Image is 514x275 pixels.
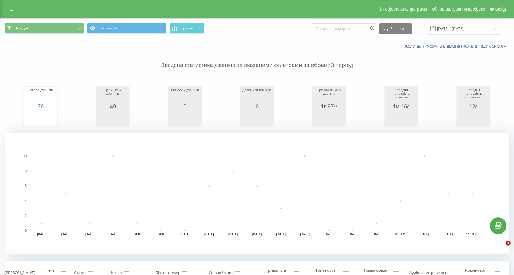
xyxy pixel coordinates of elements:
[5,133,509,254] svg: A chart.
[395,233,406,236] text: 16.09.25
[109,233,119,236] text: [DATE]
[25,88,56,103] div: Всього дзвінків
[25,109,56,128] svg: A chart.
[156,233,166,236] text: [DATE]
[98,109,128,128] svg: A chart.
[405,43,509,49] a: Коли дані можуть відрізнятися вiд інших систем
[37,233,47,236] text: [DATE]
[204,233,214,236] text: [DATE]
[372,233,381,236] text: [DATE]
[228,233,238,236] text: [DATE]
[133,233,143,236] text: [DATE]
[386,88,416,103] div: Середня тривалість розмови
[506,241,511,246] span: 1
[98,88,128,103] div: Прийнятих дзвінків
[25,103,56,109] div: 76
[5,49,509,69] p: Зведена статистика дзвінків за вказаними фільтрами за обраний період
[438,7,485,12] span: Налаштування профілю
[170,23,204,34] button: Графік
[420,233,429,236] text: [DATE]
[15,26,28,31] span: Вихідні
[495,7,506,12] span: Вихід
[312,23,376,34] input: Пошук за номером
[443,233,453,236] text: [DATE]
[314,88,344,103] div: Тривалість усіх дзвінків
[348,233,358,236] text: [DATE]
[180,233,190,236] text: [DATE]
[379,23,412,34] button: Експорт
[242,103,272,109] div: 0
[25,229,27,232] text: 0
[25,169,27,173] text: 8
[25,199,27,203] text: 4
[252,233,262,236] text: [DATE]
[5,23,84,34] button: Вихідні
[85,233,95,236] text: [DATE]
[493,241,508,255] iframe: Intercom live chat
[386,103,416,109] div: 1м 16с
[25,184,27,188] text: 6
[242,109,272,128] svg: A chart.
[23,154,27,158] text: 10
[242,88,272,103] div: Дзвонили вперше
[458,103,489,109] div: 12с
[87,23,166,34] button: Основний
[458,88,489,103] div: Середня тривалість очікування
[458,109,489,128] svg: A chart.
[466,233,478,236] text: 19.09.25
[181,26,193,30] span: Графік
[276,233,286,236] text: [DATE]
[314,109,344,128] svg: A chart.
[300,233,310,236] text: [DATE]
[170,109,200,128] svg: A chart.
[170,103,200,109] div: 0
[170,88,200,103] div: Цільових дзвінків
[25,214,27,217] text: 2
[61,233,71,236] text: [DATE]
[383,7,427,12] span: Реферальна програма
[324,233,334,236] text: [DATE]
[386,109,416,128] svg: A chart.
[314,103,344,109] div: 1г 37м
[98,103,128,109] div: 49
